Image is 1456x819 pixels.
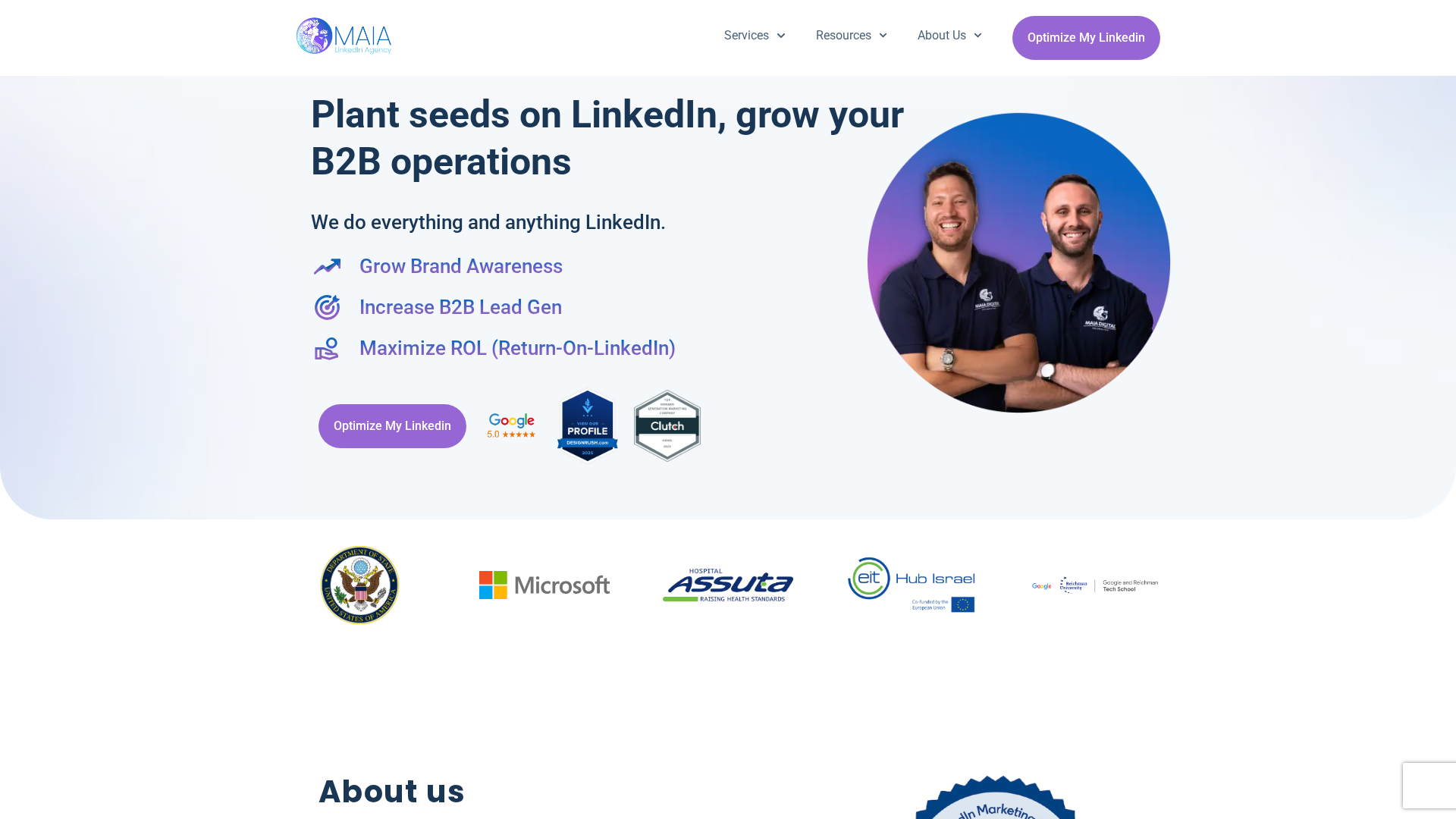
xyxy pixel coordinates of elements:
[902,16,997,55] a: About Us
[1030,570,1160,604] div: 7 / 19
[801,16,902,55] a: Resources
[318,404,466,448] a: Optimize My Linkedin
[356,293,562,322] span: Increase B2B Lead Gen
[311,208,812,237] h2: We do everything and anything LinkedIn.
[296,546,426,624] img: Department-of-State-logo-750X425-1-750x450
[311,91,911,185] h1: Plant seeds on LinkedIn, grow your B2B operations
[334,412,451,441] span: Optimize My Linkedin
[1028,24,1145,52] span: Optimize My Linkedin
[318,769,745,815] h2: About us
[709,16,997,55] nav: Menu
[1030,570,1160,599] img: google-logo (1)
[868,111,1171,413] img: Maia Digital- Shay & Eli
[479,571,610,599] img: microsoft-6
[479,571,610,604] div: 4 / 19
[846,557,977,613] img: EIT-HUB-ISRAEL-LOGO-SUMMIT-1-1024x444 (1)
[356,334,676,362] span: Maximize ROL (Return-On-LinkedIn)
[296,546,426,629] div: 3 / 19
[1012,16,1160,60] a: Optimize My Linkedin
[663,569,793,607] div: 5 / 19
[709,16,800,55] a: Services
[557,385,618,466] img: MAIA Digital's rating on DesignRush, the industry-leading B2B Marketplace connecting brands with ...
[356,252,563,281] span: Grow Brand Awareness
[296,519,1160,655] div: Image Carousel
[663,569,793,602] img: download (32)
[846,557,977,619] div: 6 / 19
